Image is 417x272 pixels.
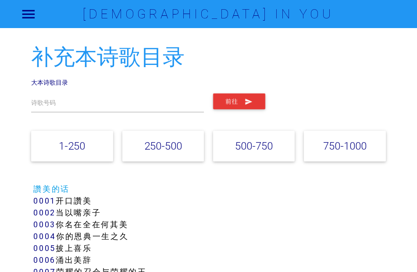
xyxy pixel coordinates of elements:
a: 250-500 [144,140,182,152]
a: 1-250 [59,140,85,152]
a: 0002 [33,208,56,218]
a: 0003 [33,219,56,229]
a: 0005 [33,243,56,253]
h2: 补充本诗歌目录 [31,45,385,69]
a: 0004 [33,231,56,241]
a: 大本诗歌目录 [31,79,68,86]
label: 诗歌号码 [31,98,56,107]
a: 0006 [33,255,56,265]
a: 0001 [33,196,56,206]
button: 前往 [213,93,265,109]
a: 讚美的话 [33,184,70,194]
a: 500-750 [235,140,273,152]
a: 750-1000 [323,140,367,152]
